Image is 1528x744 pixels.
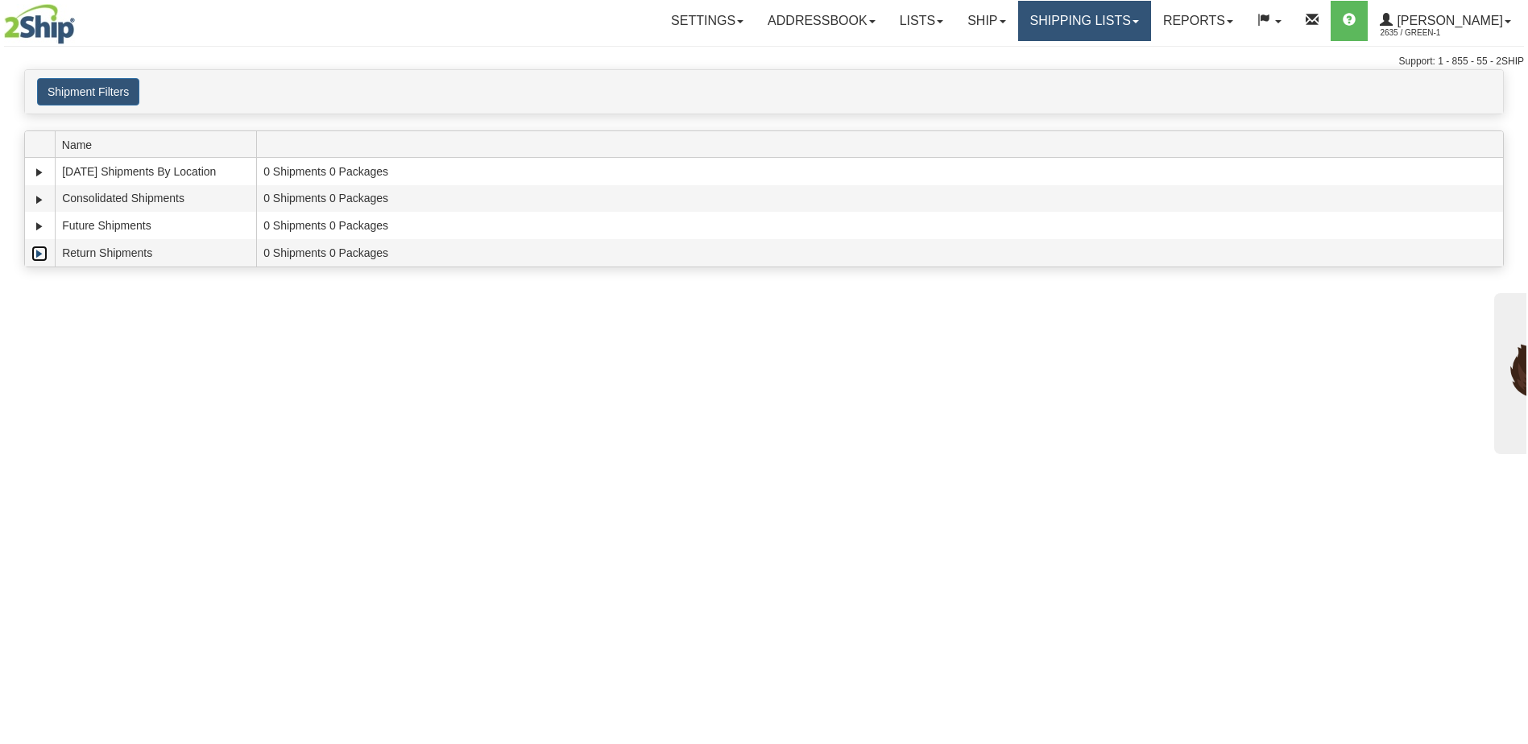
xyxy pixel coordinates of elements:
span: 2635 / Green-1 [1380,25,1501,41]
a: Lists [888,1,955,41]
a: Expand [31,218,48,234]
span: [PERSON_NAME] [1393,14,1503,27]
a: Ship [955,1,1017,41]
a: Reports [1151,1,1245,41]
a: Expand [31,192,48,208]
a: Expand [31,164,48,180]
iframe: chat widget [1491,290,1526,454]
img: Agent profile image [12,3,149,140]
td: 0 Shipments 0 Packages [256,212,1503,239]
td: Consolidated Shipments [55,185,256,213]
img: logo2635.jpg [4,4,75,44]
div: Support: 1 - 855 - 55 - 2SHIP [4,55,1524,68]
td: Return Shipments [55,239,256,267]
a: [PERSON_NAME] 2635 / Green-1 [1368,1,1523,41]
td: 0 Shipments 0 Packages [256,239,1503,267]
a: Expand [31,246,48,262]
button: Shipment Filters [37,78,139,105]
a: Shipping lists [1018,1,1151,41]
td: 0 Shipments 0 Packages [256,158,1503,185]
td: Future Shipments [55,212,256,239]
span: Name [62,132,256,157]
a: Settings [659,1,756,41]
a: Addressbook [756,1,888,41]
td: 0 Shipments 0 Packages [256,185,1503,213]
td: [DATE] Shipments By Location [55,158,256,185]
